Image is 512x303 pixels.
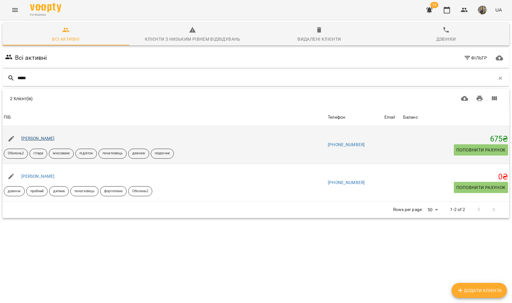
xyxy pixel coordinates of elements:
div: гітара [29,149,48,159]
div: фортепіано [100,186,127,196]
span: Фільтр [464,54,487,62]
a: [PERSON_NAME] [21,174,55,179]
button: Завантажити CSV [457,91,472,106]
div: поурочне [151,149,174,159]
p: 1-2 of 2 [450,207,465,213]
div: міксоване [49,149,74,159]
p: фортепіано [104,189,123,194]
p: поурочне [155,151,170,156]
button: Вигляд колонок [487,91,502,106]
div: Sort [403,114,418,121]
span: ПІБ [4,114,325,121]
div: Sort [328,114,345,121]
span: Email [384,114,401,121]
div: дзвінок [4,186,25,196]
div: Sort [384,114,395,121]
div: Оболонь2 [128,186,152,196]
a: [PERSON_NAME] [21,136,55,141]
a: [PHONE_NUMBER] [328,142,365,147]
button: Поповнити рахунок [454,144,508,156]
div: 2 Клієнт(ів) [10,95,245,102]
div: Sort [4,114,11,121]
div: початківець [70,186,99,196]
p: пробний [30,189,44,194]
p: початківець [103,151,123,156]
div: пробний [26,186,48,196]
p: початківець [74,189,94,194]
a: [PHONE_NUMBER] [328,180,365,185]
p: дитина [53,189,65,194]
p: дзвінок [132,151,145,156]
button: Друк [472,91,487,106]
div: Table Toolbar [3,89,509,109]
div: 50 [425,205,440,214]
div: дитина [49,186,69,196]
div: Видалені клієнти [297,35,341,43]
div: ПІБ [4,114,11,121]
span: Поповнити рахунок [456,146,506,154]
span: Телефон [328,114,382,121]
div: Дзвінки [436,35,456,43]
h6: Всі активні [15,53,47,63]
div: Email [384,114,395,121]
span: UA [495,7,502,13]
div: підліток [75,149,97,159]
div: Оболонь2 [4,149,28,159]
span: Поповнити рахунок [456,184,506,191]
button: UA [493,4,504,16]
p: Оболонь2 [8,151,24,156]
img: d95d3a1f5a58f9939815add2f0358ac8.jpg [478,6,487,14]
p: підліток [79,151,93,156]
p: дзвінок [8,189,21,194]
p: Оболонь2 [132,189,148,194]
p: гітара [33,151,43,156]
button: Поповнити рахунок [454,182,508,193]
span: For Business [30,13,61,17]
img: Voopty Logo [30,3,61,12]
h5: 675 ₴ [403,134,508,144]
h5: 0 ₴ [403,172,508,182]
p: Rows per page: [393,207,423,213]
button: Фільтр [461,52,490,64]
div: Баланс [403,114,418,121]
span: 12 [430,2,438,8]
p: міксоване [53,151,70,156]
div: початківець [99,149,127,159]
div: Телефон [328,114,345,121]
div: Всі активні [52,35,79,43]
button: Menu [8,3,23,18]
div: Клієнти з низьким рівнем відвідувань [145,35,241,43]
div: дзвінок [128,149,149,159]
span: Баланс [403,114,508,121]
